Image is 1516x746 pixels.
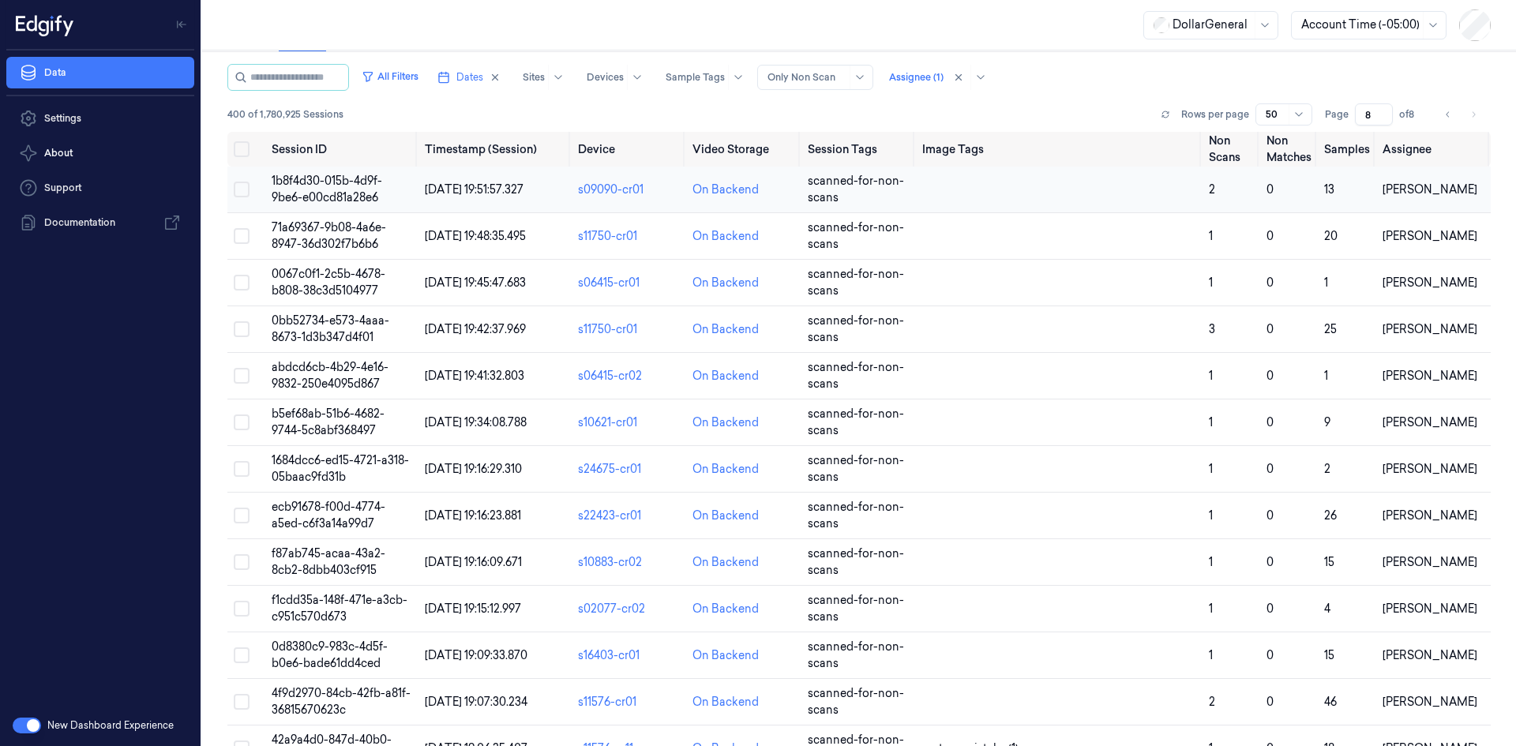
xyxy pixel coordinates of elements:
div: s11750-cr01 [578,228,680,245]
span: [PERSON_NAME] [1383,555,1477,569]
p: Rows per page [1181,107,1249,122]
button: Select row [234,228,250,244]
th: Samples [1318,132,1376,167]
span: 400 of 1,780,925 Sessions [227,107,343,122]
span: b5ef68ab-51b6-4682-9744-5c8abf368497 [272,407,385,437]
th: Timestamp (Session) [418,132,572,167]
span: 1 [1324,369,1328,383]
span: scanned-for-non-scans [808,267,904,298]
span: 15 [1324,555,1334,569]
span: [PERSON_NAME] [1383,462,1477,476]
div: On Backend [692,368,759,384]
span: scanned-for-non-scans [808,686,904,717]
span: 1 [1209,462,1213,476]
th: Image Tags [916,132,1203,167]
div: s02077-cr02 [578,601,680,617]
span: [DATE] 19:48:35.495 [425,229,526,243]
th: Non Matches [1260,132,1318,167]
span: [PERSON_NAME] [1383,695,1477,709]
span: scanned-for-non-scans [808,407,904,437]
span: 0 [1266,695,1274,709]
th: Session ID [265,132,418,167]
span: 1 [1209,415,1213,429]
span: 46 [1324,695,1337,709]
button: All Filters [355,64,425,89]
span: [PERSON_NAME] [1383,602,1477,616]
span: [PERSON_NAME] [1383,229,1477,243]
button: About [6,137,194,169]
div: s09090-cr01 [578,182,680,198]
button: Select row [234,554,250,570]
span: 71a69367-9b08-4a6e-8947-36d302f7b6b6 [272,220,386,251]
div: s11750-cr01 [578,321,680,338]
div: s06415-cr02 [578,368,680,384]
span: scanned-for-non-scans [808,360,904,391]
span: 1 [1209,602,1213,616]
span: [PERSON_NAME] [1383,415,1477,429]
span: scanned-for-non-scans [808,500,904,530]
button: Select row [234,601,250,617]
span: 25 [1324,322,1337,336]
span: [DATE] 19:07:30.234 [425,695,527,709]
span: 0bb52734-e573-4aaa-8673-1d3b347d4f01 [272,313,389,344]
span: f1cdd35a-148f-471e-a3cb-c951c570d673 [272,593,407,624]
button: Select row [234,461,250,477]
span: 0 [1266,648,1274,662]
div: On Backend [692,228,759,245]
th: Session Tags [801,132,916,167]
span: f87ab745-acaa-43a2-8cb2-8dbb403cf915 [272,546,385,577]
span: ecb91678-f00d-4774-a5ed-c6f3a14a99d7 [272,500,385,530]
span: 4f9d2970-84cb-42fb-a81f-36815670623c [272,686,411,717]
span: 1684dcc6-ed15-4721-a318-05baac9fd31b [272,453,409,484]
span: 9 [1324,415,1330,429]
span: 2 [1209,182,1215,197]
span: [DATE] 19:45:47.683 [425,276,526,290]
span: Page [1325,107,1349,122]
span: scanned-for-non-scans [808,639,904,670]
div: On Backend [692,694,759,710]
div: s16403-cr01 [578,647,680,664]
div: On Backend [692,321,759,338]
span: [PERSON_NAME] [1383,276,1477,290]
th: Device [572,132,686,167]
span: 1 [1209,648,1213,662]
button: Select row [234,321,250,337]
button: Select row [234,414,250,430]
div: On Backend [692,414,759,431]
button: Select row [234,647,250,663]
nav: pagination [1437,103,1484,126]
span: [DATE] 19:42:37.969 [425,322,526,336]
span: [DATE] 19:16:29.310 [425,462,522,476]
button: Select row [234,182,250,197]
span: 1 [1209,555,1213,569]
th: Video Storage [686,132,801,167]
span: scanned-for-non-scans [808,546,904,577]
span: 13 [1324,182,1334,197]
button: Select all [234,141,250,157]
span: 0 [1266,602,1274,616]
span: 4 [1324,602,1330,616]
span: 2 [1324,462,1330,476]
div: s10883-cr02 [578,554,680,571]
a: Documentation [6,207,194,238]
span: 1b8f4d30-015b-4d9f-9be6-e00cd81a28e6 [272,174,382,204]
span: 0 [1266,369,1274,383]
a: Settings [6,103,194,134]
span: [PERSON_NAME] [1383,322,1477,336]
span: 0 [1266,322,1274,336]
div: On Backend [692,508,759,524]
span: 3 [1209,322,1215,336]
a: Data [6,57,194,88]
div: s06415-cr01 [578,275,680,291]
span: 15 [1324,648,1334,662]
div: On Backend [692,461,759,478]
span: 1 [1324,276,1328,290]
span: 1 [1209,229,1213,243]
span: [DATE] 19:41:32.803 [425,369,524,383]
span: scanned-for-non-scans [808,313,904,344]
span: [DATE] 19:51:57.327 [425,182,523,197]
span: abdcd6cb-4b29-4e16-9832-250e4095d867 [272,360,388,391]
span: [PERSON_NAME] [1383,369,1477,383]
span: 0 [1266,276,1274,290]
div: s22423-cr01 [578,508,680,524]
